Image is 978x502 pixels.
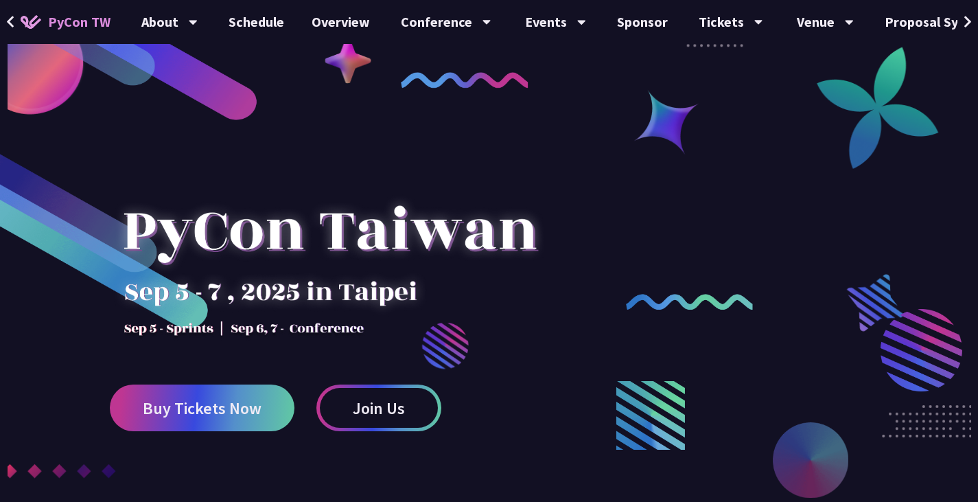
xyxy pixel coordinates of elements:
span: Buy Tickets Now [143,400,261,417]
a: PyCon TW [7,5,124,39]
a: Buy Tickets Now [110,385,294,431]
img: curly-2.e802c9f.png [626,294,753,310]
a: Join Us [316,385,441,431]
img: Home icon of PyCon TW 2025 [21,15,41,29]
span: PyCon TW [48,12,110,32]
span: Join Us [353,400,405,417]
img: curly-1.ebdbada.png [401,72,528,88]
